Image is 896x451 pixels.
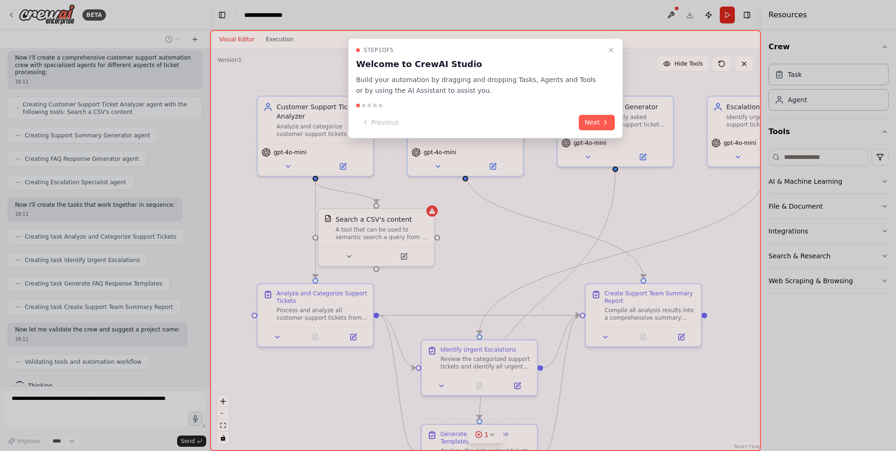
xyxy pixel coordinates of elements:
h3: Welcome to CrewAI Studio [356,58,604,71]
button: Next [579,115,615,130]
button: Previous [356,115,404,130]
button: Close walkthrough [605,45,617,56]
p: Build your automation by dragging and dropping Tasks, Agents and Tools or by using the AI Assista... [356,75,604,96]
span: Step 1 of 5 [364,46,394,54]
button: Hide left sidebar [216,8,229,22]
